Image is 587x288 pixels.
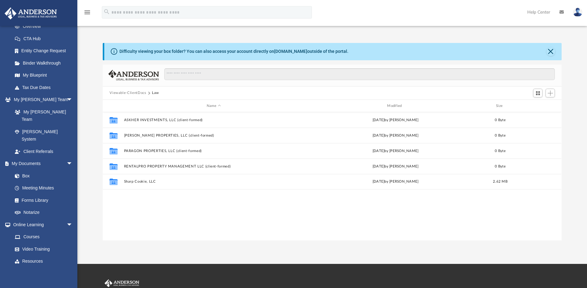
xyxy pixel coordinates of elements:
[67,158,79,170] span: arrow_drop_down
[9,182,79,194] a: Meeting Minutes
[9,145,79,158] a: Client Referrals
[495,149,506,153] span: 0 Byte
[9,69,79,82] a: My Blueprint
[124,118,303,122] button: ASKHER INVESTMENTS, LLC (client-formed)
[373,180,385,184] span: [DATE]
[573,8,582,17] img: User Pic
[9,45,82,57] a: Entity Change Request
[124,103,303,109] div: Name
[9,231,79,243] a: Courses
[67,94,79,106] span: arrow_drop_down
[124,164,303,168] button: RENTALPRO PROPERTY MANAGEMENT LLC (client-formed)
[110,90,146,96] button: Viewable-ClientDocs
[124,180,303,184] button: Sharp Cookie, LLC
[533,89,542,97] button: Switch to Grid View
[9,194,76,206] a: Forms Library
[306,164,485,169] div: by [PERSON_NAME]
[124,133,303,138] button: [PERSON_NAME] PROPERTIES, LLC (client-formed)
[373,118,385,122] span: [DATE]
[103,112,561,240] div: grid
[546,89,555,97] button: Add
[488,103,513,109] div: Size
[84,12,91,16] a: menu
[152,90,159,96] button: Law
[306,133,485,138] div: by [PERSON_NAME]
[9,106,76,125] a: My [PERSON_NAME] Team
[516,103,559,109] div: id
[9,81,82,94] a: Tax Due Dates
[124,149,303,153] button: PARAGON PROPERTIES, LLC (client-formed)
[84,9,91,16] i: menu
[495,165,506,168] span: 0 Byte
[164,68,555,80] input: Search files and folders
[495,134,506,137] span: 0 Byte
[274,49,307,54] a: [DOMAIN_NAME]
[373,134,385,137] span: [DATE]
[9,125,79,145] a: [PERSON_NAME] System
[373,165,385,168] span: [DATE]
[9,243,76,255] a: Video Training
[306,103,485,109] div: Modified
[103,279,140,287] img: Anderson Advisors Platinum Portal
[103,8,110,15] i: search
[4,218,79,231] a: Online Learningarrow_drop_down
[9,170,76,182] a: Box
[306,148,485,154] div: by [PERSON_NAME]
[67,218,79,231] span: arrow_drop_down
[9,255,79,268] a: Resources
[9,206,79,219] a: Notarize
[546,47,555,56] button: Close
[373,149,385,153] span: [DATE]
[9,57,82,69] a: Binder Walkthrough
[4,94,79,106] a: My [PERSON_NAME] Teamarrow_drop_down
[493,180,507,184] span: 2.62 MB
[306,179,485,185] div: by [PERSON_NAME]
[119,48,348,55] div: Difficulty viewing your box folder? You can also access your account directly on outside of the p...
[3,7,59,19] img: Anderson Advisors Platinum Portal
[306,117,485,123] div: by [PERSON_NAME]
[9,20,82,33] a: Overview
[9,32,82,45] a: CTA Hub
[495,118,506,122] span: 0 Byte
[4,158,79,170] a: My Documentsarrow_drop_down
[106,103,121,109] div: id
